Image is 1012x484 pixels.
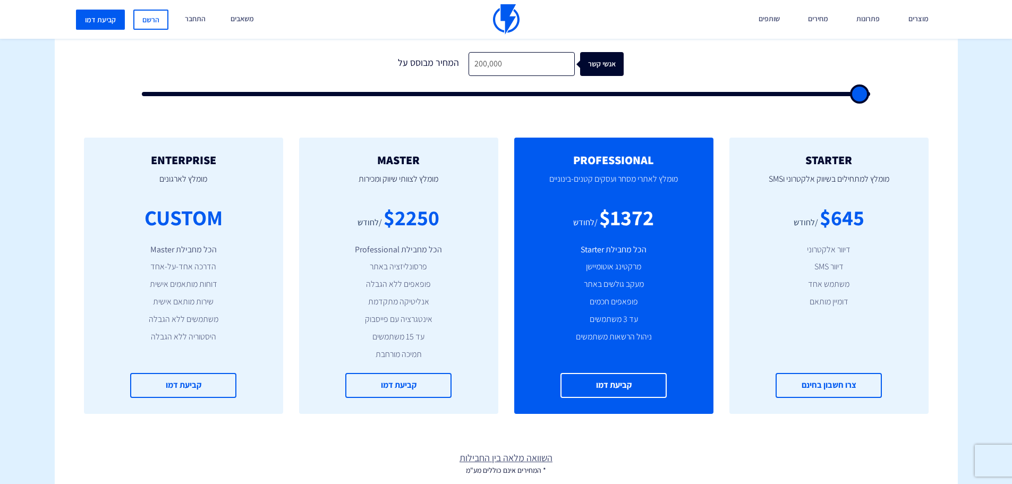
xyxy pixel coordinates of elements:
[745,166,913,202] p: מומלץ למתחילים בשיווק אלקטרוני וSMS
[144,202,223,233] div: CUSTOM
[345,373,452,398] a: קביעת דמו
[315,278,482,291] li: פופאפים ללא הגבלה
[100,278,267,291] li: דוחות מותאמים אישית
[745,261,913,273] li: דיוור SMS
[55,451,958,465] a: השוואה מלאה בין החבילות
[130,373,236,398] a: קביעת דמו
[100,261,267,273] li: הדרכה אחד-על-אחד
[315,296,482,308] li: אנליטיקה מתקדמת
[776,373,882,398] a: צרו חשבון בחינם
[358,217,382,229] div: /לחודש
[55,465,958,475] p: * המחירים אינם כוללים מע"מ
[100,331,267,343] li: היסטוריה ללא הגבלה
[100,166,267,202] p: מומלץ לארגונים
[530,278,698,291] li: מעקב גולשים באתר
[76,10,125,30] a: קביעת דמו
[599,202,654,233] div: $1372
[560,373,667,398] a: קביעת דמו
[530,244,698,256] li: הכל מחבילת Starter
[100,244,267,256] li: הכל מחבילת Master
[389,52,469,76] div: המחיר מבוסס על
[100,313,267,326] li: משתמשים ללא הגבלה
[100,154,267,166] h2: ENTERPRISE
[745,244,913,256] li: דיוור אלקטרוני
[315,331,482,343] li: עד 15 משתמשים
[530,154,698,166] h2: PROFESSIONAL
[530,313,698,326] li: עד 3 משתמשים
[384,202,439,233] div: $2250
[530,166,698,202] p: מומלץ לאתרי מסחר ועסקים קטנים-בינוניים
[530,331,698,343] li: ניהול הרשאות משתמשים
[745,296,913,308] li: דומיין מותאם
[100,296,267,308] li: שירות מותאם אישית
[315,166,482,202] p: מומלץ לצוותי שיווק ומכירות
[530,261,698,273] li: מרקטינג אוטומיישן
[745,278,913,291] li: משתמש אחד
[573,217,598,229] div: /לחודש
[315,313,482,326] li: אינטגרציה עם פייסבוק
[315,261,482,273] li: פרסונליזציה באתר
[589,52,632,76] div: אנשי קשר
[530,296,698,308] li: פופאפים חכמים
[820,202,864,233] div: $645
[315,244,482,256] li: הכל מחבילת Professional
[133,10,168,30] a: הרשם
[315,154,482,166] h2: MASTER
[745,154,913,166] h2: STARTER
[794,217,818,229] div: /לחודש
[315,349,482,361] li: תמיכה מורחבת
